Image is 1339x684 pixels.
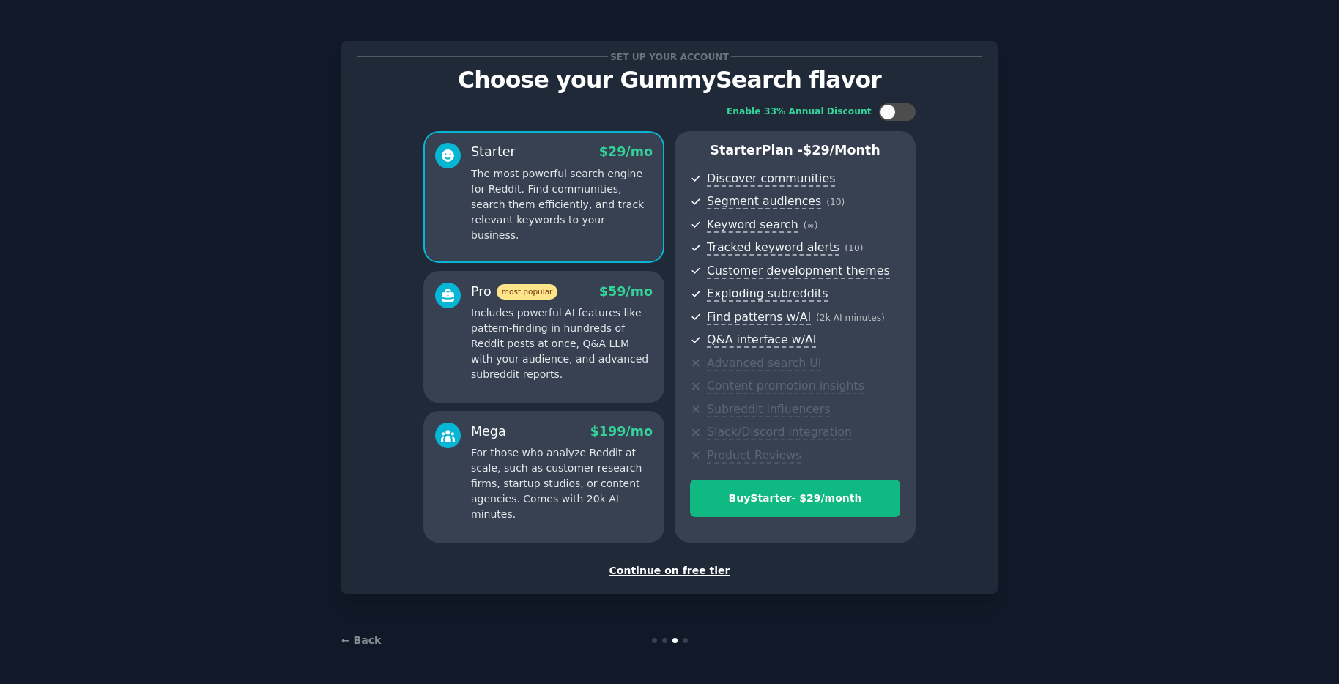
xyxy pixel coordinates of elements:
span: $ 29 /month [803,143,880,157]
div: Pro [471,283,557,301]
span: Q&A interface w/AI [707,332,816,348]
p: Starter Plan - [690,141,900,160]
p: Includes powerful AI features like pattern-finding in hundreds of Reddit posts at once, Q&A LLM w... [471,305,653,382]
span: Find patterns w/AI [707,310,811,325]
p: The most powerful search engine for Reddit. Find communities, search them efficiently, and track ... [471,166,653,243]
span: Tracked keyword alerts [707,240,839,256]
span: Keyword search [707,218,798,233]
span: Content promotion insights [707,379,864,394]
span: Customer development themes [707,264,890,279]
span: $ 199 /mo [590,424,653,439]
span: $ 29 /mo [599,144,653,159]
span: ( ∞ ) [804,220,818,231]
span: $ 59 /mo [599,284,653,299]
span: Product Reviews [707,448,801,464]
span: Exploding subreddits [707,286,828,302]
span: Discover communities [707,171,835,187]
span: Subreddit influencers [707,402,830,417]
div: Starter [471,143,516,161]
div: Enable 33% Annual Discount [727,105,872,119]
p: For those who analyze Reddit at scale, such as customer research firms, startup studios, or conte... [471,445,653,522]
span: Segment audiences [707,194,821,209]
p: Choose your GummySearch flavor [357,67,982,93]
a: ← Back [341,634,381,646]
span: ( 10 ) [826,197,845,207]
button: BuyStarter- $29/month [690,480,900,517]
span: most popular [497,284,558,300]
span: Set up your account [608,49,732,64]
div: Mega [471,423,506,441]
div: Continue on free tier [357,563,982,579]
span: Advanced search UI [707,356,821,371]
span: ( 10 ) [845,243,863,253]
span: Slack/Discord integration [707,425,852,440]
div: Buy Starter - $ 29 /month [691,491,900,506]
span: ( 2k AI minutes ) [816,313,885,323]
